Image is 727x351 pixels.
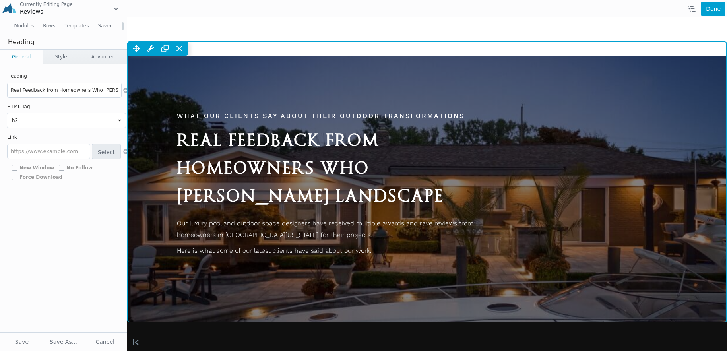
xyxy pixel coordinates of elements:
[92,144,120,159] button: Select
[19,165,54,171] span: New Window
[684,2,700,16] button: Outline
[2,1,17,16] img: Icon_Color_Free.png
[8,144,90,159] input: https://www.example.com
[79,50,127,64] a: Advanced
[2,335,42,349] button: Save
[50,109,360,192] span: Real Feedback from Homeowners Who [PERSON_NAME] Landscape
[20,2,105,8] div: Currently Editing Page
[20,8,105,16] div: Reviews
[50,95,337,102] span: What Our Clients Say About Their Outdoor Transformations
[12,165,17,171] input: New Window
[44,335,83,349] button: Save As...
[7,102,30,111] label: HTML Tag
[50,200,360,223] p: Our luxury pool and outdoor space designers have received multiple awards and rave reviews from h...
[7,71,27,81] label: Heading
[10,19,39,33] button: Modules
[43,50,79,64] a: Style
[19,175,62,180] span: Force Download
[12,175,17,180] input: Force Download
[93,19,117,33] button: Saved
[59,165,64,171] input: No Follow
[66,165,93,171] span: No Follow
[50,227,360,239] p: Here is what some of our latest clients have said about our work.
[60,19,93,33] button: Templates
[85,335,125,349] button: Cancel
[701,2,725,16] button: Done
[8,39,122,45] h1: Heading
[7,132,17,142] label: Link
[39,19,60,33] button: Rows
